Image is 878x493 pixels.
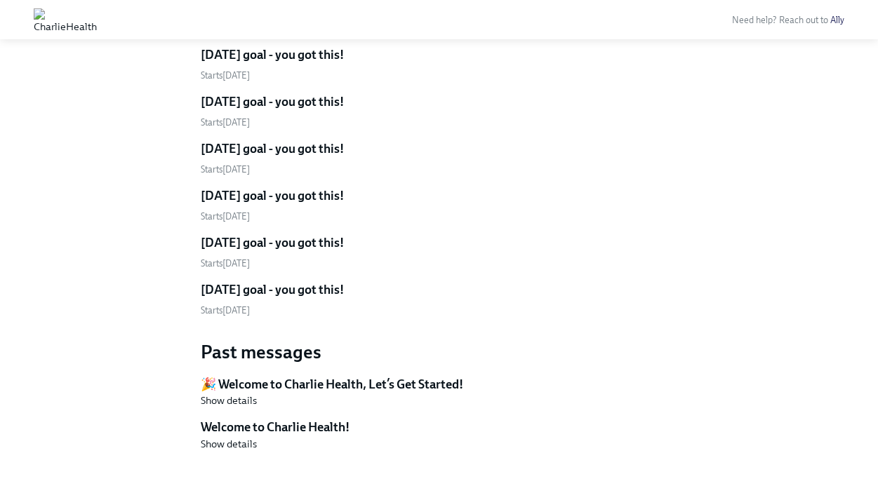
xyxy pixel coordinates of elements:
span: Friday, September 26th 2025, 5:00 am [201,305,250,316]
span: Thursday, September 25th 2025, 5:00 am [201,258,250,269]
span: Wednesday, September 24th 2025, 5:00 am [201,211,250,222]
a: [DATE] goal - you got this!Starts[DATE] [201,234,678,270]
h5: [DATE] goal - you got this! [201,140,344,157]
span: Monday, September 22nd 2025, 8:00 am [201,117,250,128]
button: Show details [201,437,257,451]
a: [DATE] goal - you got this!Starts[DATE] [201,140,678,176]
h5: [DATE] goal - you got this! [201,187,344,204]
h5: [DATE] goal - you got this! [201,93,344,110]
a: [DATE] goal - you got this!Starts[DATE] [201,93,678,129]
h3: Past messages [201,339,678,365]
h5: Welcome to Charlie Health! [201,419,678,435]
span: Tuesday, September 23rd 2025, 5:00 am [201,164,250,175]
a: [DATE] goal - you got this!Starts[DATE] [201,281,678,317]
img: CharlieHealth [34,8,97,31]
a: Ally [830,15,844,25]
span: Need help? Reach out to [732,15,844,25]
h5: [DATE] goal - you got this! [201,281,344,298]
a: [DATE] goal - you got this!Starts[DATE] [201,46,678,82]
button: Show details [201,393,257,407]
h5: 🎉 Welcome to Charlie Health, Let’s Get Started! [201,376,678,393]
a: [DATE] goal - you got this!Starts[DATE] [201,187,678,223]
h5: [DATE] goal - you got this! [201,46,344,63]
h5: [DATE] goal - you got this! [201,234,344,251]
span: Friday, September 19th 2025, 5:00 am [201,70,250,81]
